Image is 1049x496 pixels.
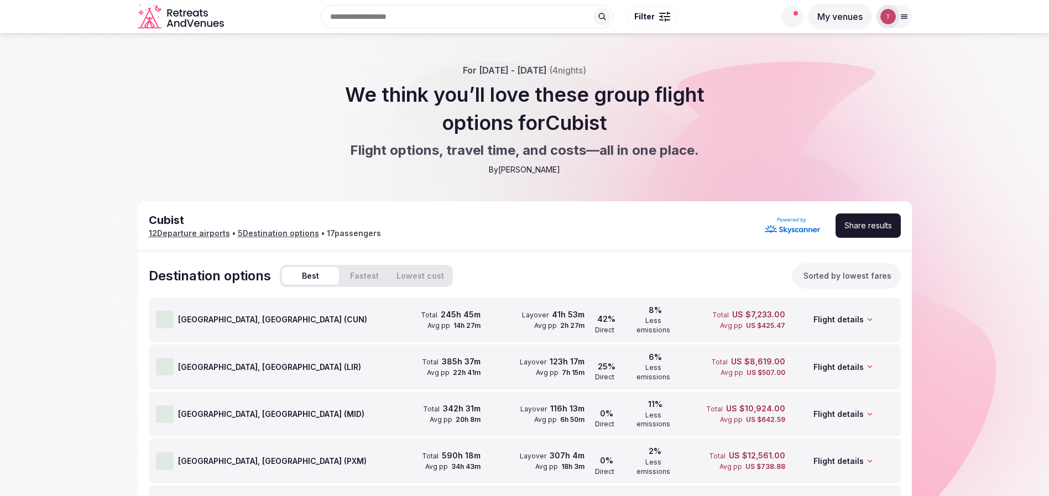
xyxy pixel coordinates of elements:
span: Direct [595,373,614,382]
span: Avg pp [721,368,743,378]
span: 20h 8m [456,415,481,425]
span: Avg pp [536,368,559,378]
span: 6% [649,352,662,363]
span: ( 4 nights) [549,65,586,76]
span: Cubist [149,213,184,227]
span: 22h 41m [453,368,481,378]
span: Total [422,452,439,461]
span: Total [711,358,728,367]
span: Avg pp [720,415,743,425]
span: 5 Destination option s [238,228,319,239]
span: Avg pp [719,462,742,472]
span: 342h 31m [443,403,481,414]
span: 0% [600,455,613,466]
span: Total [706,405,723,414]
span: US $738.88 [745,462,785,472]
span: Direct [595,467,614,477]
span: Total [712,311,729,320]
span: [GEOGRAPHIC_DATA], [GEOGRAPHIC_DATA] ( PXM ) [178,456,367,467]
button: Filter [627,6,677,27]
span: Total [709,452,726,461]
span: Avg pp [535,462,558,472]
span: US $642.59 [746,415,785,425]
button: Lowest cost [390,267,451,285]
span: Avg pp [427,368,450,378]
button: Share results [836,213,901,238]
a: My venues [808,11,872,22]
span: Layover [520,452,546,461]
span: 2h 27m [560,321,584,331]
span: 18h 3m [561,462,584,472]
a: Visit the homepage [138,4,226,29]
span: Avg pp [720,321,743,331]
span: Total [421,311,437,320]
span: US $10,924.00 [726,403,785,414]
button: Best [282,267,339,285]
span: 41h 53m [552,309,584,320]
svg: Retreats and Venues company logo [138,4,226,29]
span: Less emissions [629,363,679,382]
span: Less emissions [629,411,679,430]
span: 307h 4m [550,450,584,461]
span: Direct [595,326,614,335]
span: 7h 15m [562,368,584,378]
span: Layover [520,405,547,414]
h1: We think you’ll love these group flight options for Cubist [312,81,737,137]
span: Filter [634,11,655,22]
span: 12 Departure airport s [149,228,230,239]
span: By [PERSON_NAME] [489,164,560,175]
span: Layover [520,358,546,367]
span: Total [422,358,439,367]
span: 14h 27m [453,321,481,331]
span: US $12,561.00 [729,450,785,461]
span: [GEOGRAPHIC_DATA], [GEOGRAPHIC_DATA] ( CUN ) [178,314,367,325]
span: Total [423,405,440,414]
img: Thiago Martins [880,9,896,24]
span: 42% [597,314,615,325]
span: Avg pp [425,462,448,472]
span: US $7,233.00 [732,309,785,320]
span: Flight options, travel time, and costs—all in one place. [350,141,699,160]
span: Avg pp [534,415,557,425]
div: Flight details [790,345,893,389]
span: 123h 17m [550,356,584,367]
span: 11% [648,399,662,410]
span: 6h 50m [560,415,584,425]
span: Direct [595,420,614,429]
span: Avg pp [427,321,450,331]
span: 245h 45m [441,309,481,320]
span: Less emissions [629,316,679,335]
span: Avg pp [430,415,452,425]
div: Flight details [790,298,893,342]
div: For [DATE] - [DATE] [463,64,586,76]
button: Sorted by lowest fares [792,263,901,289]
span: Less emissions [629,458,679,477]
span: US $507.00 [747,368,785,378]
span: 0% [600,408,613,419]
div: Flight details [790,392,893,436]
span: Destination option s [149,267,271,285]
div: Flight details [790,439,893,483]
span: 116h 13m [550,403,584,414]
span: US $8,619.00 [731,356,785,367]
span: [GEOGRAPHIC_DATA], [GEOGRAPHIC_DATA] ( MID ) [178,409,364,420]
button: Fastest [343,267,385,285]
span: 590h 18m [442,450,481,461]
span: [GEOGRAPHIC_DATA], [GEOGRAPHIC_DATA] ( LIR ) [178,362,361,373]
span: 17 passenger s [327,228,381,239]
button: My venues [808,4,872,29]
span: US $425.47 [746,321,785,331]
div: • • [149,228,381,239]
span: 385h 37m [442,356,481,367]
span: 25% [598,361,615,372]
span: Avg pp [534,321,557,331]
span: 8% [649,305,662,316]
span: 34h 43m [451,462,481,472]
span: 2% [649,446,661,457]
span: Layover [522,311,549,320]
